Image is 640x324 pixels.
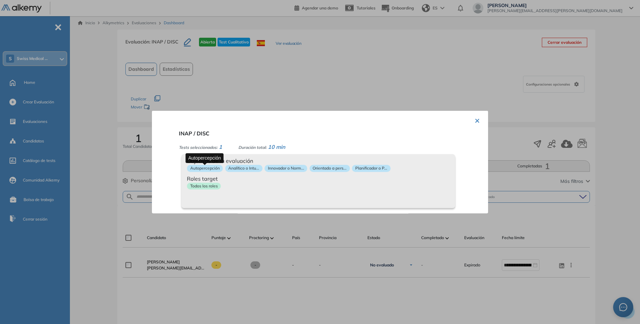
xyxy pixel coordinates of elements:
span: Duración total: [238,145,267,150]
button: × [475,114,480,127]
p: Innovador o Norm... [265,165,307,172]
span: INAP / DISC [179,130,209,137]
p: Autopercepción [187,165,223,172]
div: Autopercepción [186,153,224,163]
p: Todos los roles [187,183,221,190]
p: Orientado a pers... [310,165,350,172]
span: 1 [219,143,222,150]
span: Tests seleccionados: [179,145,217,150]
span: Roles target [187,174,450,183]
span: Objetivos de la evaluación [187,157,450,165]
p: Analítico o Intu... [225,165,263,172]
p: Planificador o P... [352,165,390,172]
span: 10 min [268,143,285,150]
